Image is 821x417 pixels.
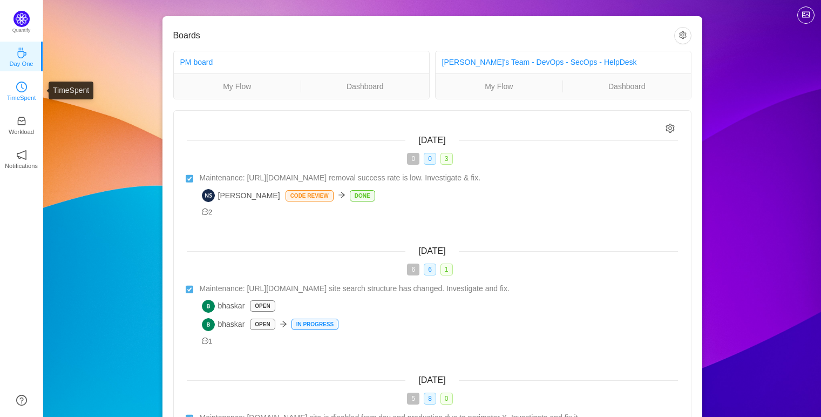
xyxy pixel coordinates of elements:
[202,318,215,331] img: B
[202,318,245,331] span: bhaskar
[174,80,301,92] a: My Flow
[202,189,280,202] span: [PERSON_NAME]
[200,172,481,184] span: Maintenance: [URL][DOMAIN_NAME] removal success rate is low. Investigate & fix.
[180,58,213,66] a: PM board
[424,153,436,165] span: 0
[202,338,213,345] span: 1
[350,191,375,201] p: Done
[424,393,436,405] span: 8
[440,264,453,275] span: 1
[202,189,215,202] img: NS
[666,124,675,133] i: icon: setting
[16,395,27,406] a: icon: question-circle
[442,58,637,66] a: [PERSON_NAME]'s Team - DevOps - SecOps - HelpDesk
[16,51,27,62] a: icon: coffeeDay One
[200,283,510,294] span: Maintenance: [URL][DOMAIN_NAME] site search structure has changed. Investigate and fix.
[202,300,245,313] span: bhaskar
[418,136,445,145] span: [DATE]
[200,172,678,184] a: Maintenance: [URL][DOMAIN_NAME] removal success rate is low. Investigate & fix.
[5,161,38,171] p: Notifications
[173,30,674,41] h3: Boards
[407,264,419,275] span: 6
[280,320,287,328] i: icon: arrow-right
[16,48,27,58] i: icon: coffee
[16,153,27,164] a: icon: notificationNotifications
[202,208,209,216] i: icon: message
[16,116,27,126] i: icon: inbox
[12,27,31,35] p: Quantify
[16,119,27,130] a: icon: inboxWorkload
[286,191,333,201] p: Code Review
[440,153,453,165] span: 3
[440,393,453,405] span: 0
[674,27,691,44] button: icon: setting
[7,93,36,103] p: TimeSpent
[202,338,209,345] i: icon: message
[202,300,215,313] img: B
[16,82,27,92] i: icon: clock-circle
[200,283,678,294] a: Maintenance: [URL][DOMAIN_NAME] site search structure has changed. Investigate and fix.
[202,208,213,216] span: 2
[418,246,445,255] span: [DATE]
[250,319,274,329] p: Open
[407,393,419,405] span: 5
[9,127,34,137] p: Workload
[338,191,345,199] i: icon: arrow-right
[301,80,429,92] a: Dashboard
[797,6,815,24] button: icon: picture
[16,85,27,96] a: icon: clock-circleTimeSpent
[292,319,338,329] p: In Progress
[16,150,27,160] i: icon: notification
[563,80,691,92] a: Dashboard
[424,264,436,275] span: 6
[418,375,445,385] span: [DATE]
[436,80,563,92] a: My Flow
[407,153,419,165] span: 0
[13,11,30,27] img: Quantify
[250,301,274,311] p: Open
[9,59,33,69] p: Day One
